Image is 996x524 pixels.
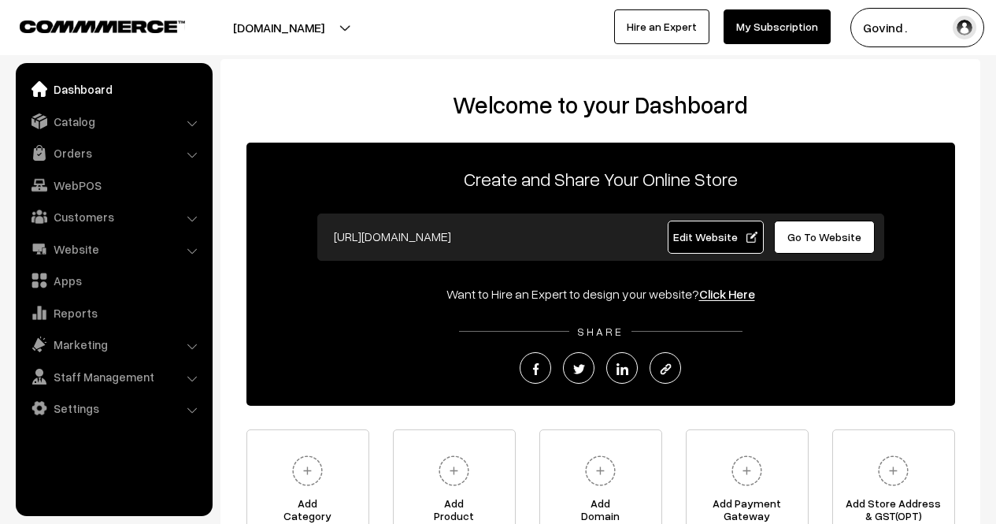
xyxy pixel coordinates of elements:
a: Go To Website [774,221,876,254]
a: Click Here [699,286,755,302]
a: Edit Website [668,221,764,254]
img: user [953,16,976,39]
a: Hire an Expert [614,9,709,44]
a: Catalog [20,107,207,136]
button: Govind . [850,8,984,47]
a: Apps [20,266,207,295]
a: Website [20,235,207,263]
a: Dashboard [20,75,207,103]
span: Go To Website [787,230,861,243]
span: SHARE [569,325,631,338]
span: Edit Website [673,230,757,243]
img: plus.svg [286,449,329,492]
a: Orders [20,139,207,167]
p: Create and Share Your Online Store [246,165,955,193]
a: Customers [20,203,207,231]
img: plus.svg [872,449,915,492]
img: plus.svg [725,449,768,492]
h2: Welcome to your Dashboard [236,91,965,119]
a: COMMMERCE [20,16,157,35]
button: [DOMAIN_NAME] [178,8,380,47]
a: WebPOS [20,171,207,199]
div: Want to Hire an Expert to design your website? [246,284,955,303]
a: Staff Management [20,362,207,391]
a: Settings [20,394,207,422]
img: plus.svg [432,449,476,492]
img: COMMMERCE [20,20,185,32]
img: plus.svg [579,449,622,492]
a: Marketing [20,330,207,359]
a: My Subscription [724,9,831,44]
a: Reports [20,299,207,327]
